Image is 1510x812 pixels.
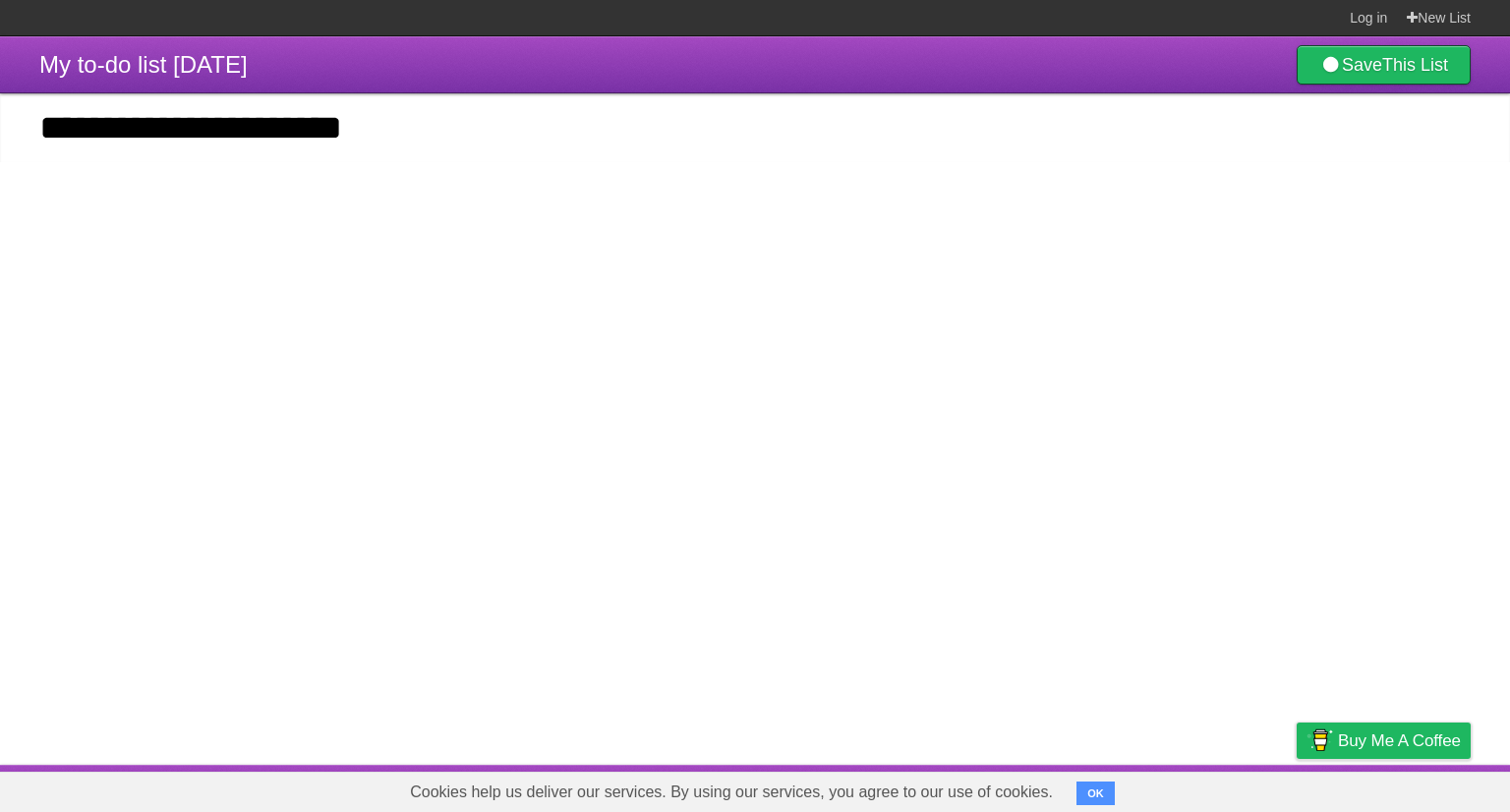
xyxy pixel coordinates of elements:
[1338,724,1461,758] span: Buy me a coffee
[1076,782,1115,805] button: OK
[1100,770,1180,807] a: Developers
[1382,55,1448,75] b: This List
[1297,723,1471,759] a: Buy me a coffee
[390,773,1073,812] span: Cookies help us deliver our services. By using our services, you agree to our use of cookies.
[1035,770,1076,807] a: About
[39,51,248,78] span: My to-do list [DATE]
[1271,770,1322,807] a: Privacy
[1307,724,1333,757] img: Buy me a coffee
[1204,770,1248,807] a: Terms
[1347,770,1471,807] a: Suggest a feature
[1297,45,1471,85] a: SaveThis List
